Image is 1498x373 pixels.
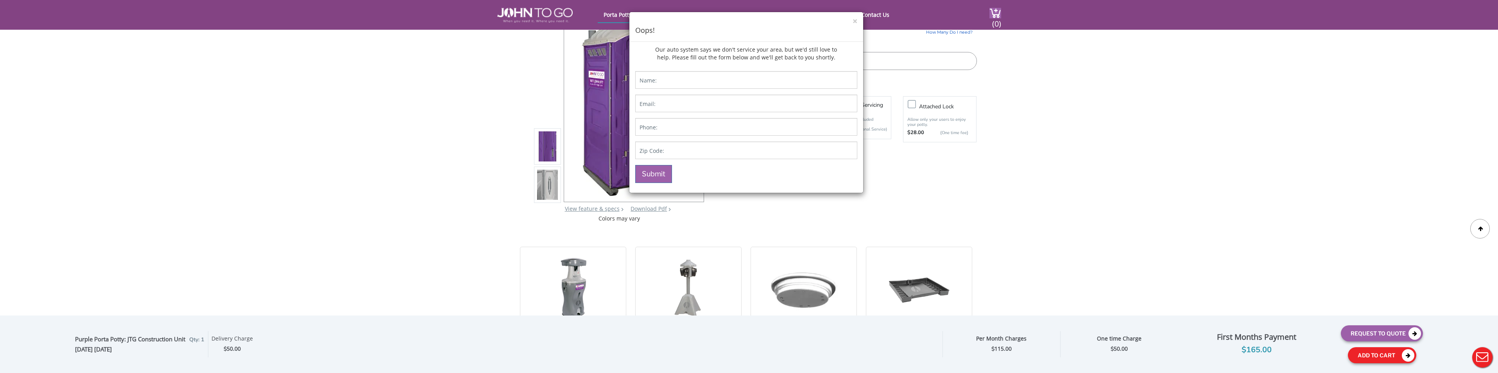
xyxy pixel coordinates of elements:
form: Contact form [629,65,863,193]
p: Our auto system says we don't service your area, but we'd still love to help. Please fill out the... [654,42,838,65]
button: Submit [635,165,672,183]
button: Live Chat [1467,342,1498,373]
label: Name: [640,77,657,84]
label: Zip Code: [640,147,664,155]
button: × [853,17,857,25]
label: Phone: [640,124,658,131]
label: Email: [640,100,656,108]
h4: Oops! [635,25,857,36]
